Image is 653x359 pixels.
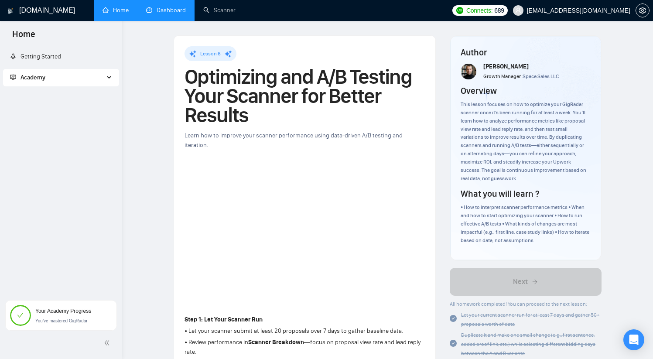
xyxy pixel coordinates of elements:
div: • How to interpret scanner performance metrics • When and how to start optimizing your scanner • ... [461,203,591,244]
h4: Author [461,46,591,58]
span: Growth Manager [483,73,521,79]
h1: Optimizing and A/B Testing Your Scanner for Better Results [185,67,425,125]
span: [PERSON_NAME] [483,63,529,70]
span: Lesson 6 [200,51,221,57]
span: Let your current scanner run for at least 7 days and gather 50+ proposals worth of data [461,312,599,327]
span: Your Academy Progress [35,308,91,314]
span: check [17,312,24,318]
span: Academy [21,74,45,81]
span: Connects: [466,6,492,15]
a: rocketGetting Started [10,53,61,60]
span: double-left [104,338,113,347]
span: user [515,7,521,14]
span: Next [513,277,528,287]
span: Duplicate it and make one small change (e.g., first sentence, added proof link, etc.) while selec... [461,332,595,356]
span: check-circle [450,315,457,322]
span: 689 [494,6,504,15]
strong: Scanner Breakdown [248,338,304,346]
a: dashboardDashboard [146,7,186,14]
p: • Let your scanner submit at least 20 proposals over 7 days to gather baseline data. [185,326,425,336]
h4: What you will learn ? [461,188,539,200]
strong: Step 1: Let Your Scanner Run [185,316,263,323]
span: Academy [10,74,45,81]
span: Home [5,28,42,46]
div: This lesson focuses on how to optimize your GigRadar scanner once it’s been running for at least ... [461,100,591,182]
a: homeHome [103,7,129,14]
a: setting [636,7,650,14]
span: check-circle [450,340,457,347]
img: logo [7,4,14,18]
button: setting [636,3,650,17]
h4: Overview [461,85,497,97]
span: fund-projection-screen [10,74,16,80]
a: searchScanner [203,7,236,14]
p: • Review performance in —focus on proposal view rate and lead reply rate. [185,338,425,357]
span: Space Sales LLC [523,73,559,79]
img: vlad-t.jpg [462,64,477,79]
span: You’ve mastered GigRadar [35,318,88,323]
span: All homework completed! You can proceed to the next lesson: [450,301,587,307]
div: Open Intercom Messenger [623,329,644,350]
li: Getting Started [3,48,119,65]
span: Learn how to improve your scanner performance using data-driven A/B testing and iteration. [185,132,403,149]
button: Next [450,268,602,296]
img: upwork-logo.png [456,7,463,14]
